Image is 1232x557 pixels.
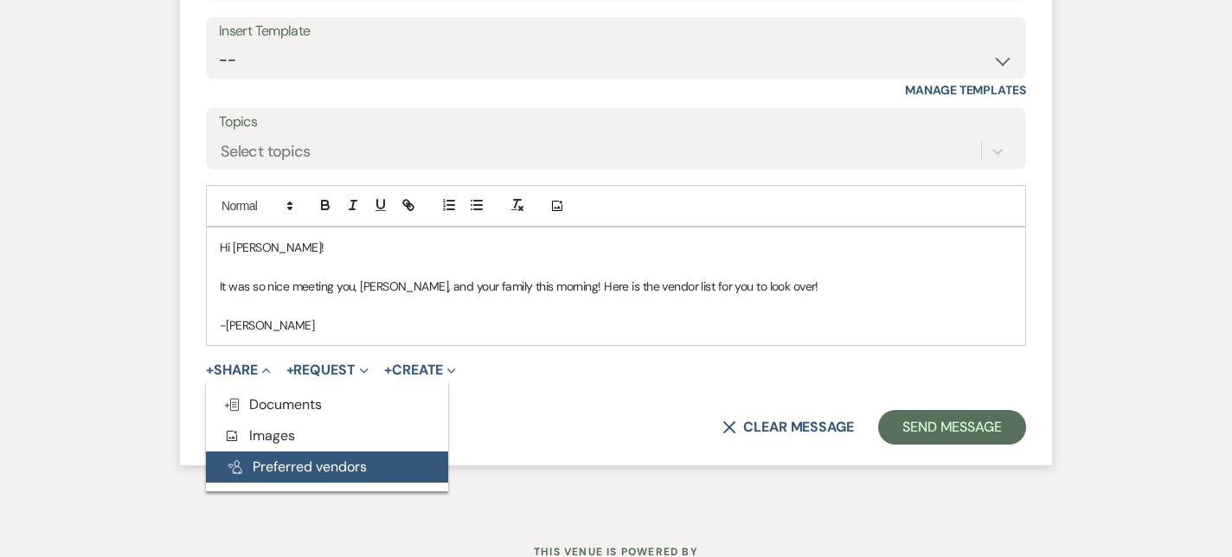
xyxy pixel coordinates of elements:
label: Topics [219,110,1013,135]
span: + [206,363,214,377]
p: -[PERSON_NAME] [220,316,1012,335]
div: Insert Template [219,19,1013,44]
button: Images [206,420,448,451]
button: Share [206,363,271,377]
button: Request [286,363,369,377]
span: Documents [223,395,322,413]
button: Create [384,363,456,377]
a: Manage Templates [905,82,1026,98]
button: Send Message [878,410,1026,445]
p: It was so nice meeting you, [PERSON_NAME], and your family this morning! Here is the vendor list ... [220,277,1012,296]
button: Documents [206,389,448,420]
p: Hi [PERSON_NAME]! [220,238,1012,257]
div: Select topics [221,140,311,163]
span: + [286,363,294,377]
span: + [384,363,392,377]
button: Preferred vendors [206,451,448,483]
button: Clear message [722,420,854,434]
span: Images [223,426,295,445]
